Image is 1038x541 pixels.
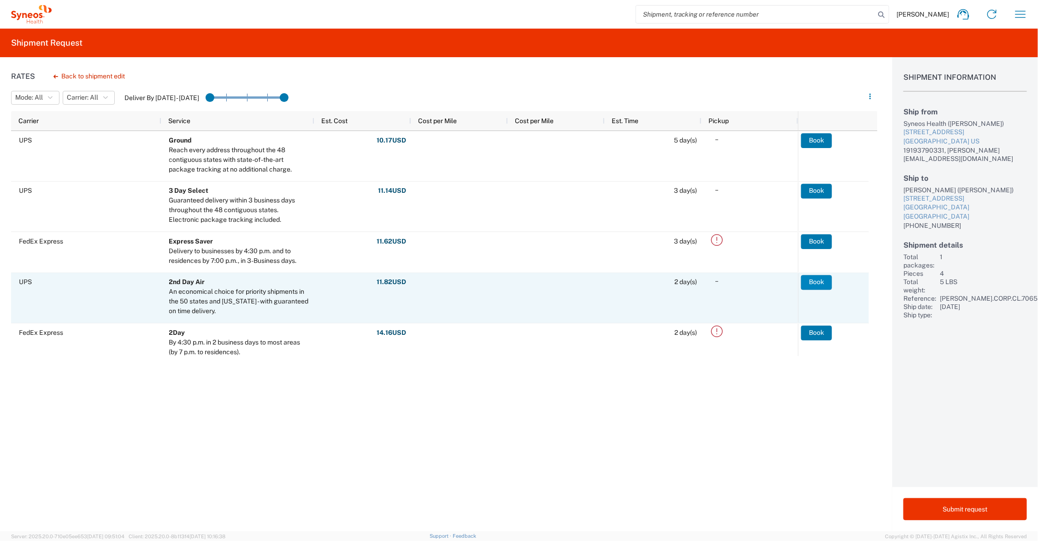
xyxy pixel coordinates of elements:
span: 3 day(s) [674,187,697,195]
strong: 14.16 USD [377,328,407,337]
span: Cost per Mile [515,117,554,125]
button: Book [801,133,832,148]
div: Reach every address throughout the 48 contiguous states with state-of-the-art package tracking at... [169,145,310,174]
span: Server: 2025.20.0-710e05ee653 [11,534,124,539]
div: Guaranteed delivery within 3 business days throughout the 48 contiguous states. Electronic packag... [169,196,310,225]
span: Mode: All [15,93,43,102]
h2: Shipment details [903,241,1027,250]
span: Cost per Mile [419,117,457,125]
div: Total weight: [903,278,936,294]
div: Delivery to businesses by 4:30 p.m. and to residences by 7:00 p.m., in 3-Business days. [169,246,310,266]
button: 11.62USD [377,234,407,249]
a: [STREET_ADDRESS][GEOGRAPHIC_DATA] [GEOGRAPHIC_DATA] [903,194,1027,221]
div: Reference: [903,294,936,303]
button: 14.16USD [377,326,407,340]
b: Ground [169,137,192,144]
button: Book [801,234,832,249]
div: By 4:30 p.m. in 2 business days to most areas (by 7 p.m. to residences). [169,338,310,357]
div: Syneos Health ([PERSON_NAME]) [903,119,1027,128]
div: [PERSON_NAME] ([PERSON_NAME]) [903,186,1027,194]
button: Submit request [903,498,1027,520]
span: 3 day(s) [674,238,697,245]
span: [DATE] 10:16:38 [189,534,225,539]
span: 2 day(s) [675,279,697,286]
button: Book [801,184,832,198]
span: Pickup [709,117,729,125]
span: UPS [19,187,32,195]
h2: Ship to [903,174,1027,183]
b: Express Saver [169,238,213,245]
a: Support [430,533,453,539]
span: FedEx Express [19,329,63,336]
span: Carrier: All [67,93,98,102]
div: [GEOGRAPHIC_DATA] US [903,137,1027,146]
strong: 11.14 USD [378,187,407,196]
span: Est. Time [612,117,639,125]
button: 11.82USD [377,275,407,290]
a: [STREET_ADDRESS][GEOGRAPHIC_DATA] US [903,128,1027,146]
div: [PHONE_NUMBER] [903,221,1027,230]
span: FedEx Express [19,238,63,245]
input: Shipment, tracking or reference number [636,6,875,23]
span: Est. Cost [322,117,348,125]
button: 11.14USD [378,184,407,198]
span: UPS [19,279,32,286]
a: Feedback [453,533,476,539]
h2: Ship from [903,107,1027,116]
h1: Shipment Information [903,73,1027,92]
strong: 11.82 USD [377,278,407,287]
div: [STREET_ADDRESS] [903,128,1027,137]
span: Service [169,117,191,125]
b: 2Day [169,329,185,336]
span: Copyright © [DATE]-[DATE] Agistix Inc., All Rights Reserved [885,532,1027,541]
div: Ship date: [903,303,936,311]
button: Carrier: All [63,91,115,105]
div: Ship type: [903,311,936,319]
span: 2 day(s) [675,329,697,336]
div: An economical choice for priority shipments in the 50 states and Puerto Rico - with guaranteed on... [169,287,310,316]
button: 10.17USD [377,133,407,148]
label: Deliver By [DATE] - [DATE] [124,94,199,102]
div: Total packages: [903,253,936,269]
h1: Rates [11,72,35,81]
h2: Shipment Request [11,37,83,48]
span: UPS [19,137,32,144]
span: [PERSON_NAME] [896,10,949,18]
span: 5 day(s) [674,137,697,144]
div: [GEOGRAPHIC_DATA] [GEOGRAPHIC_DATA] [903,203,1027,221]
span: [DATE] 09:51:04 [87,534,124,539]
button: Mode: All [11,91,59,105]
div: 19193790331, [PERSON_NAME][EMAIL_ADDRESS][DOMAIN_NAME] [903,146,1027,163]
button: Back to shipment edit [46,68,132,84]
button: Book [801,326,832,340]
b: 3 Day Select [169,187,209,195]
button: Book [801,275,832,290]
span: Carrier [18,117,39,125]
span: Client: 2025.20.0-8b113f4 [129,534,225,539]
b: 2nd Day Air [169,279,205,286]
strong: 10.17 USD [377,136,407,145]
strong: 11.62 USD [377,237,407,246]
div: [STREET_ADDRESS] [903,194,1027,203]
div: Pieces [903,269,936,278]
